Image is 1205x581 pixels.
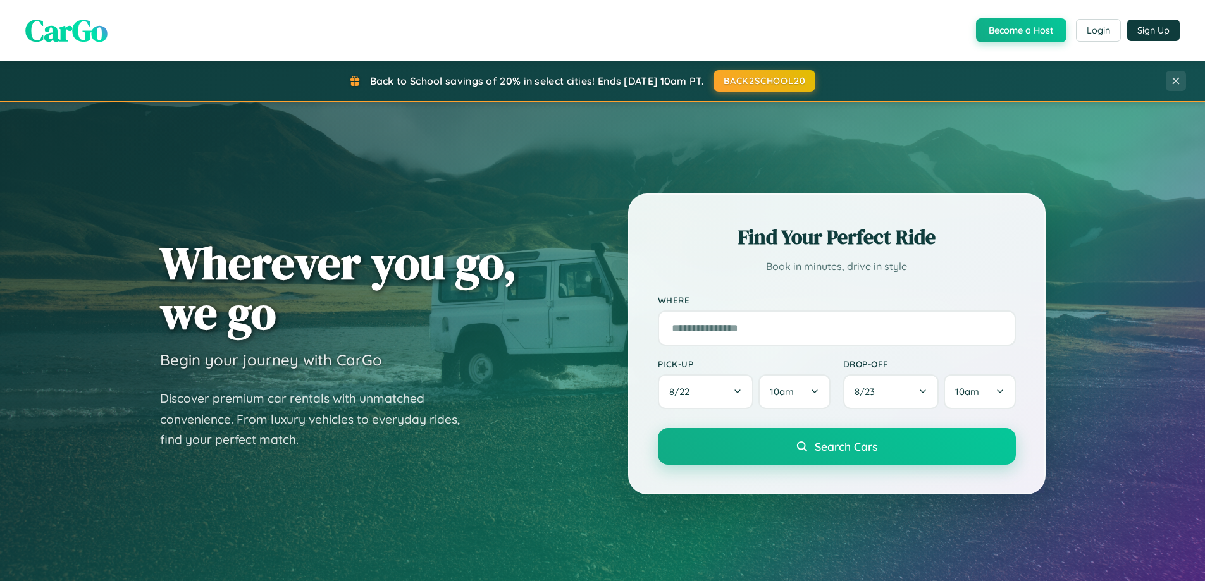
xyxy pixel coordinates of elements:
span: 10am [955,386,979,398]
button: 8/22 [658,374,754,409]
button: 10am [944,374,1015,409]
h3: Begin your journey with CarGo [160,350,382,369]
span: 10am [770,386,794,398]
button: Sign Up [1127,20,1180,41]
button: 8/23 [843,374,939,409]
span: Search Cars [815,439,877,453]
span: Back to School savings of 20% in select cities! Ends [DATE] 10am PT. [370,75,704,87]
button: Login [1076,19,1121,42]
span: CarGo [25,9,108,51]
h2: Find Your Perfect Ride [658,223,1016,251]
label: Drop-off [843,358,1016,369]
span: 8 / 23 [855,386,881,398]
button: BACK2SCHOOL20 [714,70,815,92]
label: Pick-up [658,358,831,369]
p: Book in minutes, drive in style [658,257,1016,276]
button: 10am [758,374,830,409]
button: Become a Host [976,18,1066,42]
p: Discover premium car rentals with unmatched convenience. From luxury vehicles to everyday rides, ... [160,388,476,450]
label: Where [658,295,1016,305]
span: 8 / 22 [669,386,696,398]
h1: Wherever you go, we go [160,238,517,338]
button: Search Cars [658,428,1016,465]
